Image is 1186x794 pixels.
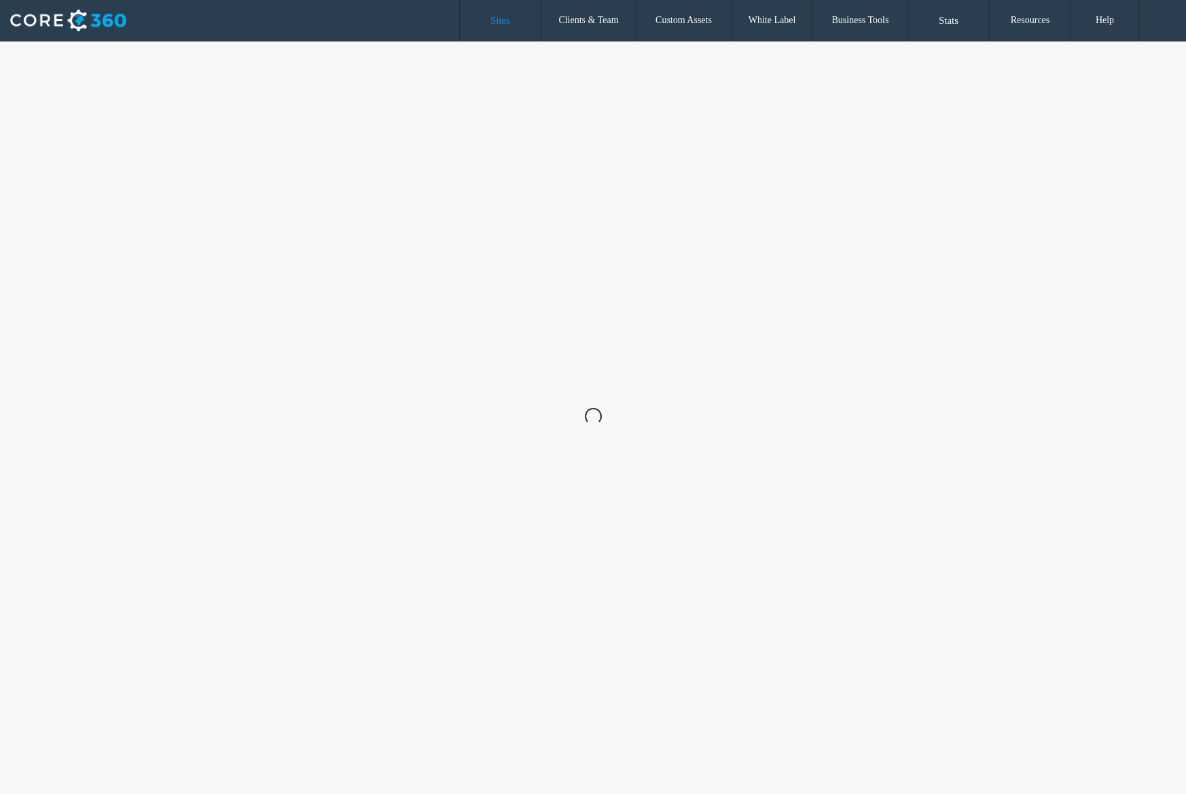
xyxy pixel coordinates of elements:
[1096,15,1114,26] label: Help
[490,15,510,27] label: Sites
[1011,15,1050,26] label: Resources
[558,15,618,26] label: Clients & Team
[939,15,958,27] label: Stats
[655,15,712,26] label: Custom Assets
[832,15,889,26] label: Business Tools
[749,15,796,26] label: White Label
